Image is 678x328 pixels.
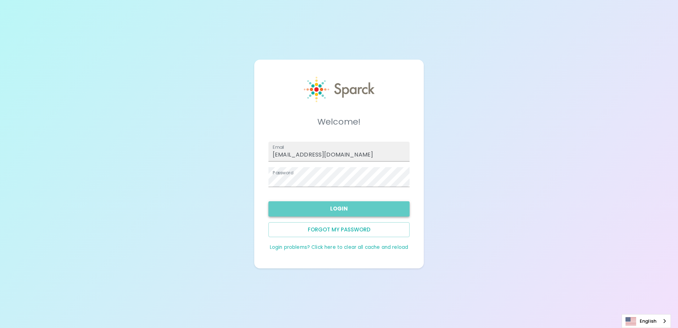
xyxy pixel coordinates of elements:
label: Password [273,170,293,176]
a: Login problems? Click here to clear all cache and reload [270,244,408,251]
aside: Language selected: English [622,314,671,328]
button: Login [268,201,410,216]
a: English [622,315,671,328]
button: Forgot my password [268,222,410,237]
img: Sparck logo [304,77,374,102]
h5: Welcome! [268,116,410,127]
label: Email [273,144,284,150]
div: Language [622,314,671,328]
